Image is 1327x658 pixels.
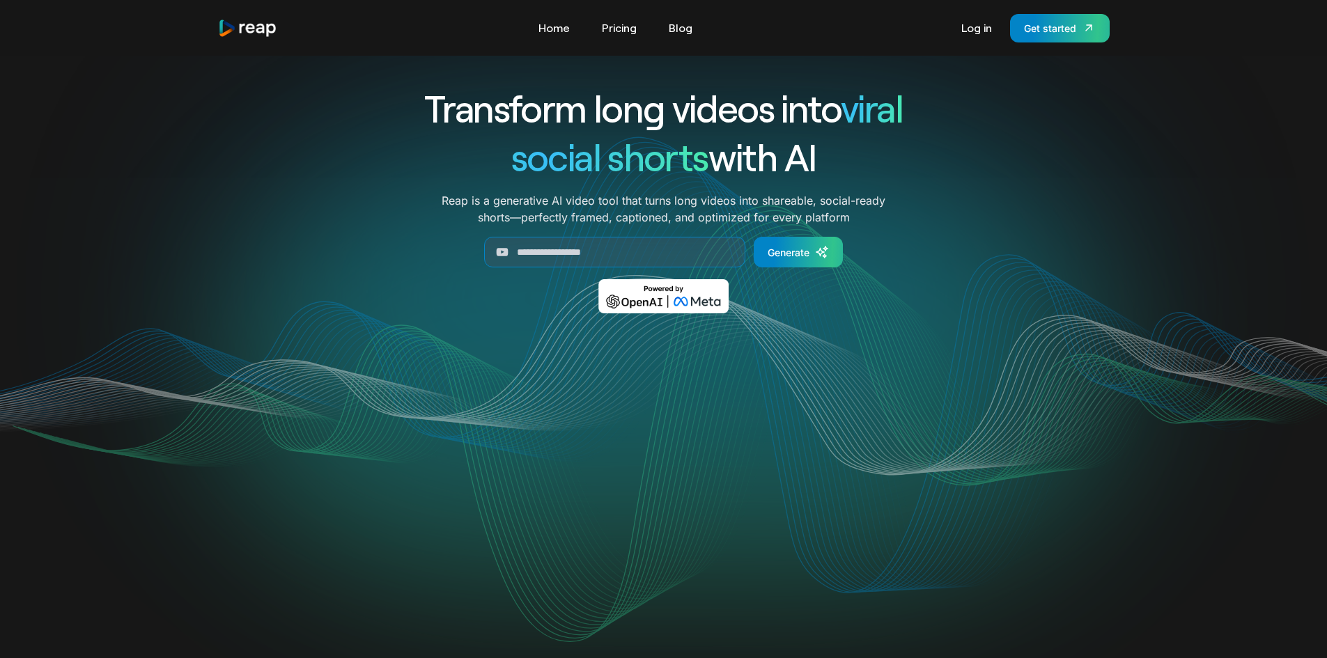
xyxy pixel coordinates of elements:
[1010,14,1110,42] a: Get started
[595,17,644,39] a: Pricing
[374,84,954,132] h1: Transform long videos into
[841,85,903,130] span: viral
[218,19,278,38] img: reap logo
[374,237,954,267] form: Generate Form
[442,192,885,226] p: Reap is a generative AI video tool that turns long videos into shareable, social-ready shorts—per...
[374,132,954,181] h1: with AI
[768,245,809,260] div: Generate
[511,134,708,179] span: social shorts
[383,334,944,614] video: Your browser does not support the video tag.
[218,19,278,38] a: home
[531,17,577,39] a: Home
[662,17,699,39] a: Blog
[1024,21,1076,36] div: Get started
[598,279,729,313] img: Powered by OpenAI & Meta
[954,17,999,39] a: Log in
[754,237,843,267] a: Generate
